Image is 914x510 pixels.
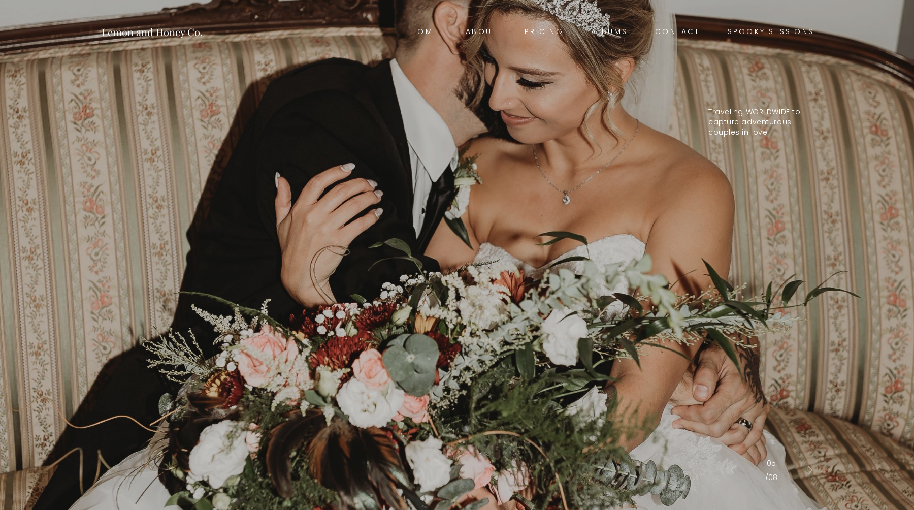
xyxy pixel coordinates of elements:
[452,25,511,39] a: About
[398,25,452,39] a: Home
[765,470,777,485] span: /08
[765,456,777,470] span: 05
[577,25,641,39] a: Albums
[511,25,577,39] a: Pricing
[714,25,828,39] a: Spooky Sessions
[641,25,714,39] a: Contact
[102,19,203,45] a: Lemon and Honey Co.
